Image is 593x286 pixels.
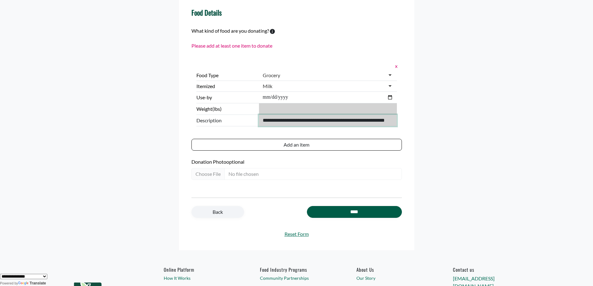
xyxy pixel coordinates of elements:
[191,8,222,16] h4: Food Details
[191,27,269,35] label: What kind of food are you donating?
[196,105,256,113] label: Weight
[196,82,256,90] label: Itemized
[196,94,256,101] label: Use-by
[212,106,222,112] span: (lbs)
[356,267,429,272] a: About Us
[191,42,272,49] p: Please add at least one item to donate
[453,267,526,272] h6: Contact us
[263,72,280,78] div: Grocery
[263,83,272,89] div: Milk
[18,281,30,286] img: Google Translate
[191,230,402,238] a: Reset Form
[164,267,237,272] h6: Online Platform
[191,139,402,151] button: Add an item
[393,62,397,70] button: x
[260,267,333,272] h6: Food Industry Programs
[18,281,46,285] a: Translate
[191,206,244,218] a: Back
[196,117,256,124] span: Description
[270,29,275,34] svg: To calculate environmental impacts, we follow the Food Loss + Waste Protocol
[191,158,402,166] label: Donation Photo
[196,72,256,79] label: Food Type
[226,159,244,165] span: optional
